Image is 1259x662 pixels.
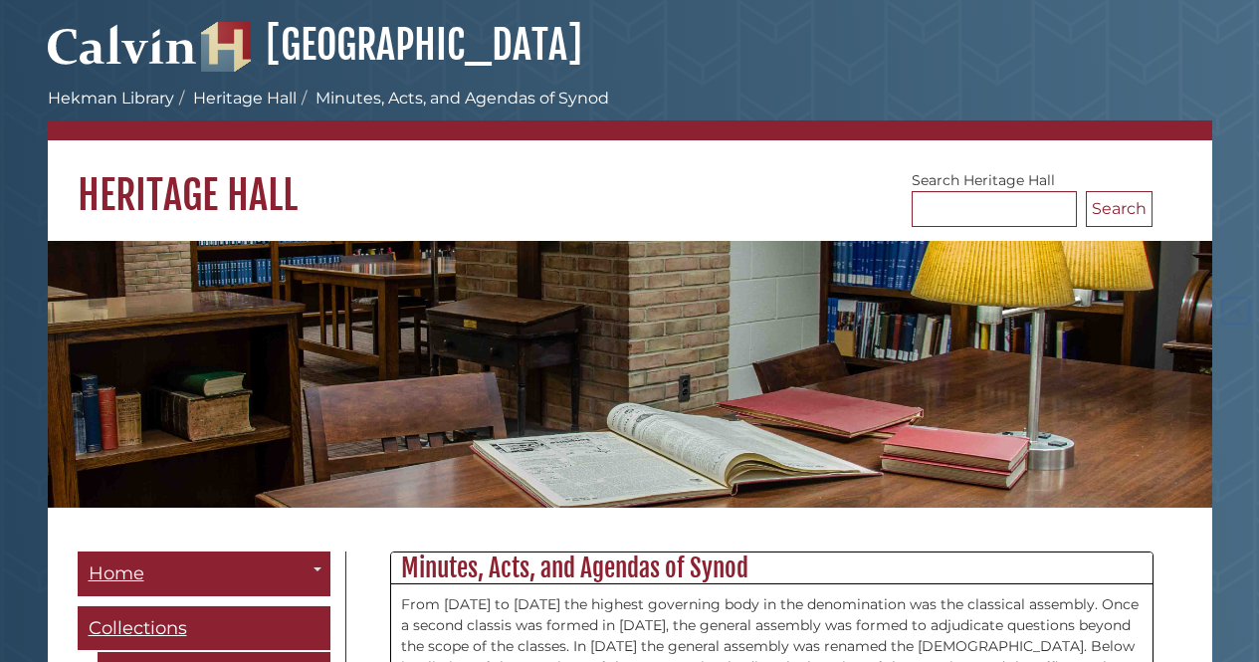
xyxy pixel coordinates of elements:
[78,606,330,651] a: Collections
[193,89,297,108] a: Heritage Hall
[48,89,174,108] a: Hekman Library
[201,22,251,72] img: Hekman Library Logo
[1217,303,1254,321] a: Back to Top
[89,617,187,639] span: Collections
[48,46,197,64] a: Calvin University
[201,20,582,70] a: [GEOGRAPHIC_DATA]
[1086,191,1153,227] button: Search
[48,140,1212,220] h1: Heritage Hall
[48,87,1212,140] nav: breadcrumb
[297,87,609,110] li: Minutes, Acts, and Agendas of Synod
[78,552,330,596] a: Home
[391,552,1153,584] h2: Minutes, Acts, and Agendas of Synod
[89,562,144,584] span: Home
[48,16,197,72] img: Calvin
